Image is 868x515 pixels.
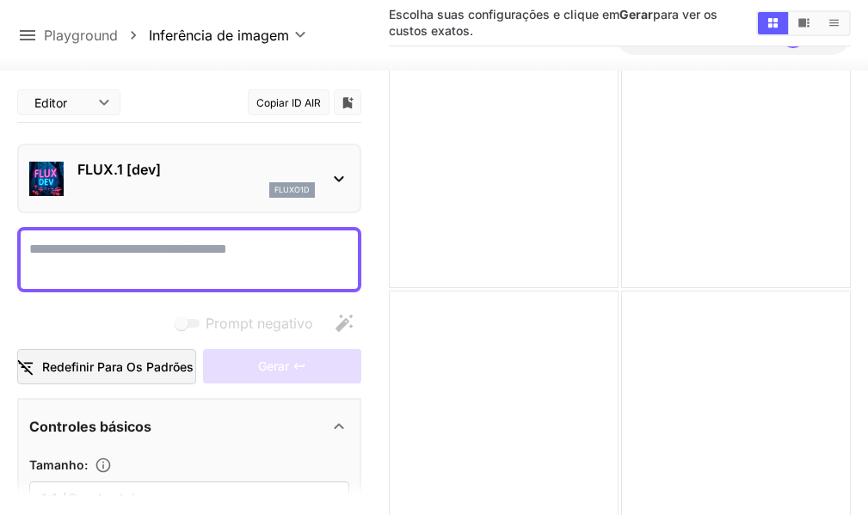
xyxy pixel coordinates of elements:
button: Mostrar imagens na visualização de lista [819,12,849,34]
font: para ver os custos exatos. [389,7,717,38]
div: FLUX.1 [dev]fluxo1d [29,152,349,205]
font: Tamanho [29,457,84,472]
font: Gerar [619,7,653,21]
font: Inferência de imagem [149,27,289,44]
nav: migalha de pão [44,25,149,46]
font: Controles básicos [29,418,151,435]
font: fluxo1d [274,185,310,194]
div: Mostrar imagens em visualização em gradeMostrar imagens na visualização de vídeoMostrar imagens n... [756,10,851,36]
span: Prompts negativos não são compatíveis com o modelo selecionado. [171,313,327,334]
button: Mostrar imagens na visualização de vídeo [789,12,819,34]
font: Editor [34,95,67,110]
div: Controles básicos [29,406,349,447]
font: : [84,457,88,472]
button: Redefinir para os padrões [17,349,196,384]
font: Escolha suas configurações e clique em [389,7,619,21]
font: Copiar ID AIR [256,96,321,109]
button: Copiar ID AIR [248,89,329,115]
font: Prompt negativo [206,315,313,332]
font: FLUX.1 [dev] [77,161,161,178]
button: Adicionar à biblioteca [340,92,355,113]
a: Playground [44,25,118,46]
font: Redefinir para os padrões [42,359,194,374]
button: Ajuste as dimensões da imagem gerada especificando sua largura e altura em pixels ou selecione en... [88,457,119,474]
button: Mostrar imagens em visualização em grade [758,12,788,34]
